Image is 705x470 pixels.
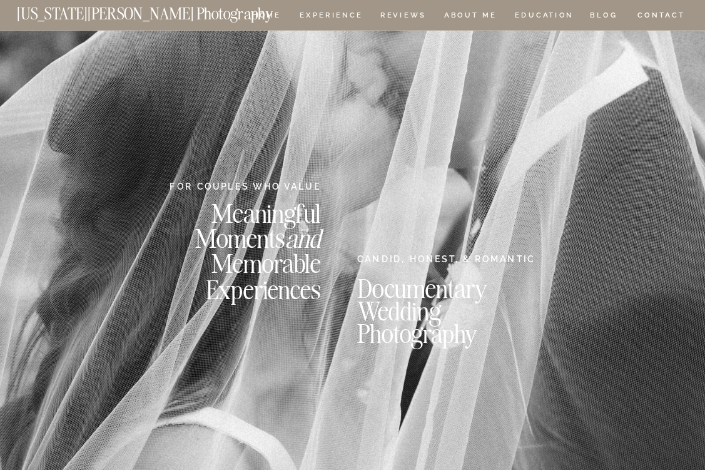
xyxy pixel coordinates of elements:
h2: Documentary Wedding Photography [357,277,536,337]
h2: Meaningful Moments Memorable Experiences [181,200,321,301]
a: [US_STATE][PERSON_NAME] Photography [17,6,312,16]
a: BLOG [590,12,618,22]
a: EDUCATION [514,12,576,22]
i: and [285,222,320,255]
a: HOME [250,12,283,22]
h2: CANDID, HONEST, & ROMANTIC [357,253,539,271]
a: ABOUT ME [444,12,497,22]
h2: Love Stories, Artfully Documented [148,160,558,183]
a: Experience [300,12,362,22]
a: CONTACT [637,9,686,22]
a: REVIEWS [380,12,424,22]
h2: FOR COUPLES WHO VALUE [166,180,321,193]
